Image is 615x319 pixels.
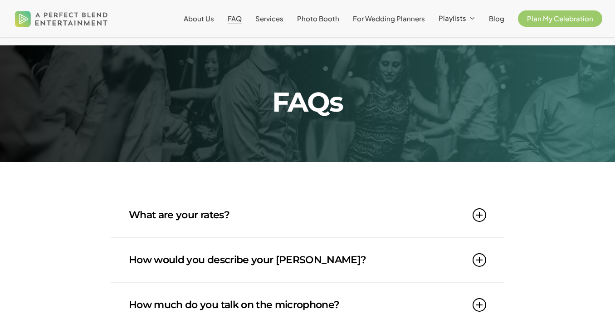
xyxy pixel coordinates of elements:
[228,14,242,23] span: FAQ
[439,15,475,23] a: Playlists
[228,15,242,22] a: FAQ
[184,15,214,22] a: About Us
[255,15,283,22] a: Services
[129,238,486,282] a: How would you describe your [PERSON_NAME]?
[489,15,504,22] a: Blog
[297,14,339,23] span: Photo Booth
[489,14,504,23] span: Blog
[13,4,110,34] img: A Perfect Blend Entertainment
[439,14,466,22] span: Playlists
[353,14,425,23] span: For Wedding Planners
[124,88,490,116] h2: FAQs
[297,15,339,22] a: Photo Booth
[184,14,214,23] span: About Us
[129,193,486,237] a: What are your rates?
[353,15,425,22] a: For Wedding Planners
[527,14,593,23] span: Plan My Celebration
[255,14,283,23] span: Services
[518,15,602,22] a: Plan My Celebration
